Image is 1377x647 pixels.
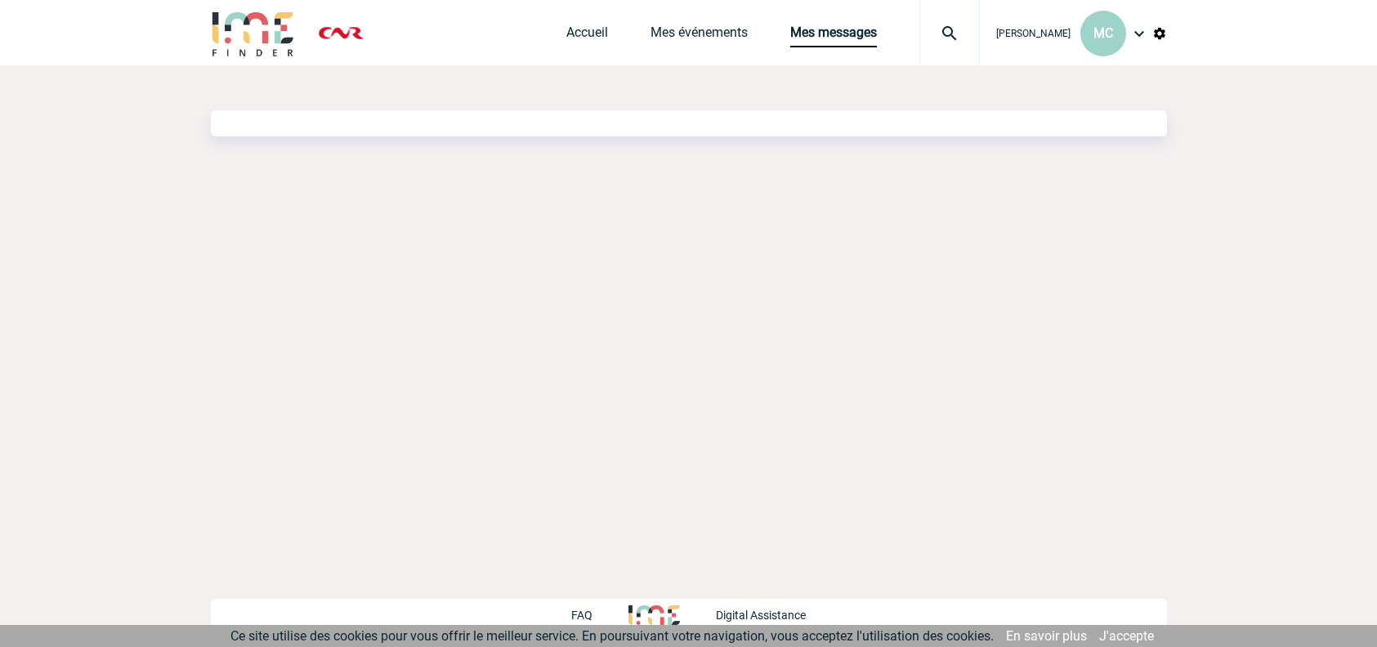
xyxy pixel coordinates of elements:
a: Mes événements [650,25,748,47]
span: [PERSON_NAME] [996,28,1071,39]
a: Accueil [566,25,608,47]
p: Digital Assistance [716,609,806,622]
p: FAQ [571,609,592,622]
a: FAQ [571,606,628,622]
span: Ce site utilise des cookies pour vous offrir le meilleur service. En poursuivant votre navigation... [230,628,994,644]
img: http://www.idealmeetingsevents.fr/ [628,605,679,625]
img: IME-Finder [211,10,296,56]
a: J'accepte [1099,628,1154,644]
a: En savoir plus [1006,628,1087,644]
span: MC [1093,25,1113,41]
a: Mes messages [790,25,877,47]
